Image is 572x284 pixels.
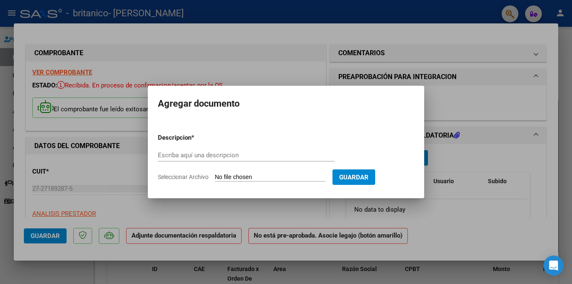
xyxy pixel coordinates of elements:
[332,169,375,185] button: Guardar
[158,174,209,180] span: Seleccionar Archivo
[158,96,414,112] h2: Agregar documento
[544,256,564,276] div: Open Intercom Messenger
[339,174,368,181] span: Guardar
[158,133,235,143] p: Descripcion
